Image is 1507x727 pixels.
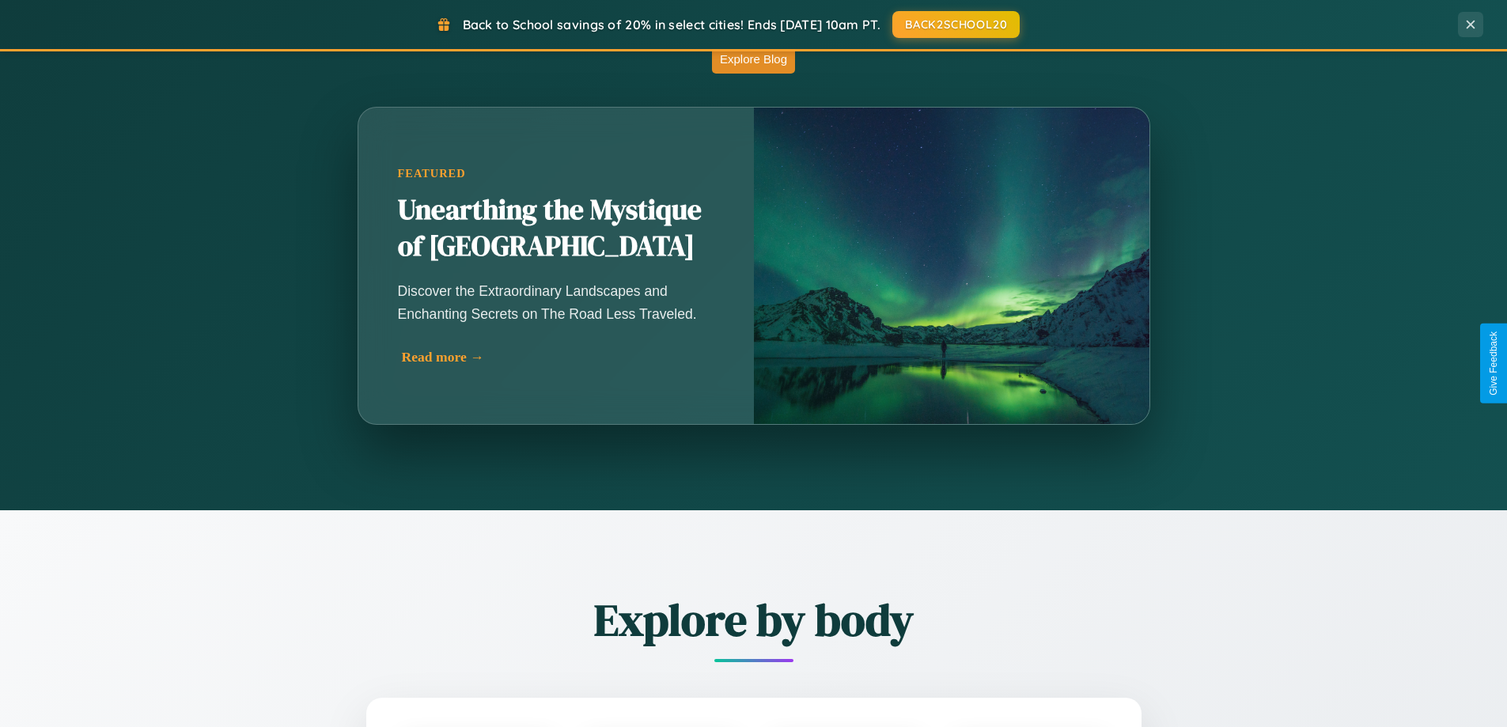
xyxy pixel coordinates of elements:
[712,44,795,74] button: Explore Blog
[398,280,714,324] p: Discover the Extraordinary Landscapes and Enchanting Secrets on The Road Less Traveled.
[398,192,714,265] h2: Unearthing the Mystique of [GEOGRAPHIC_DATA]
[1488,331,1499,396] div: Give Feedback
[463,17,880,32] span: Back to School savings of 20% in select cities! Ends [DATE] 10am PT.
[402,349,718,365] div: Read more →
[279,589,1229,650] h2: Explore by body
[892,11,1020,38] button: BACK2SCHOOL20
[398,167,714,180] div: Featured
